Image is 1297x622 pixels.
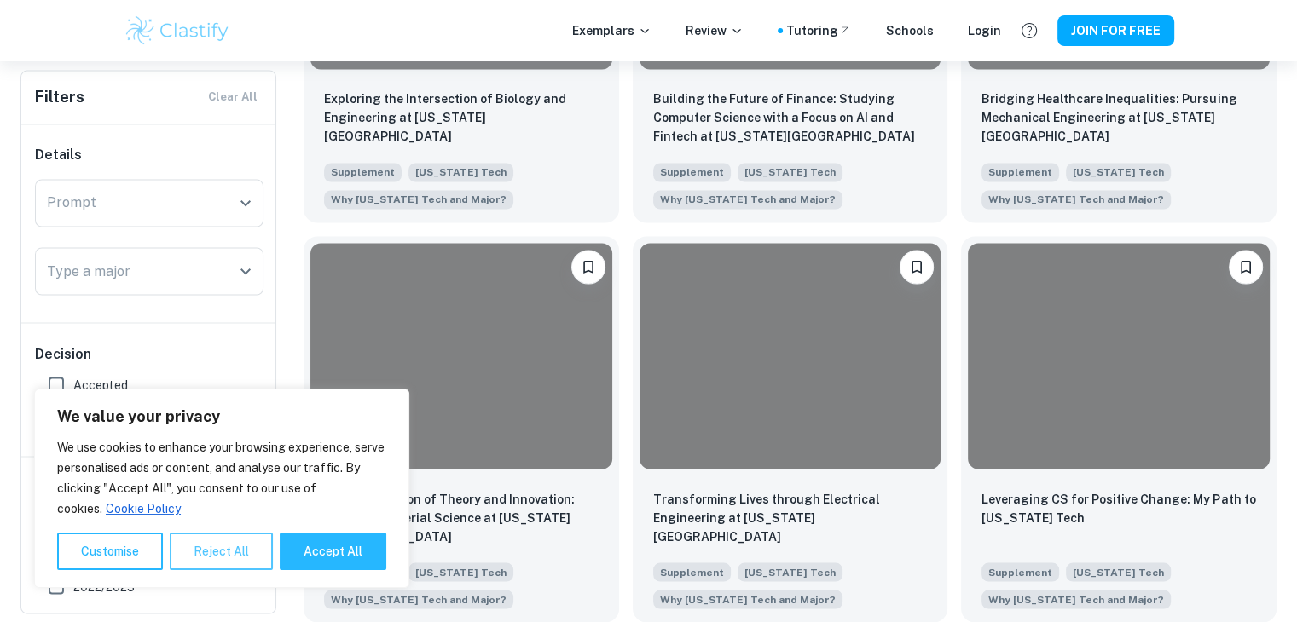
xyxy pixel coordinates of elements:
[653,562,731,581] span: Supplement
[900,250,934,284] button: Please log in to bookmark exemplars
[57,406,386,427] p: We value your privacy
[738,562,842,581] span: [US_STATE] Tech
[886,21,934,40] a: Schools
[35,343,263,364] h6: Decision
[324,588,513,608] span: Why do you want to study your chosen major, and why do you want to study that major at Georgia Tech?
[988,591,1164,607] span: Why [US_STATE] Tech and Major?
[1066,163,1171,181] span: [US_STATE] Tech
[738,163,842,181] span: [US_STATE] Tech
[105,501,182,516] a: Cookie Policy
[35,85,84,109] h6: Filters
[34,389,409,588] div: We value your privacy
[331,192,507,207] span: Why [US_STATE] Tech and Major?
[324,163,402,181] span: Supplement
[961,236,1277,622] a: Please log in to bookmark exemplarsLeveraging CS for Positive Change: My Path to Georgia TechSupp...
[981,163,1059,181] span: Supplement
[1066,562,1171,581] span: [US_STATE] Tech
[57,533,163,570] button: Customise
[234,259,258,283] button: Open
[1057,15,1174,46] button: JOIN FOR FREE
[324,489,599,545] p: The Intersection of Theory and Innovation: Pursuing Material Science at Georgia Tech
[653,89,928,146] p: Building the Future of Finance: Studying Computer Science with a Focus on AI and Fintech at Georg...
[981,588,1171,608] span: Why do you want to study your chosen major, and why do you want to study that major at Georgia Tech?
[653,163,731,181] span: Supplement
[324,188,513,209] span: Why do you want to study your chosen major, and why do you want to study that major at Georgia Tech?
[981,188,1171,209] span: Why do you want to study your chosen major, and why do you want to study that major at Georgia Tech?
[280,533,386,570] button: Accept All
[331,591,507,607] span: Why [US_STATE] Tech and Major?
[981,562,1059,581] span: Supplement
[968,21,1001,40] a: Login
[660,591,836,607] span: Why [US_STATE] Tech and Major?
[57,437,386,519] p: We use cookies to enhance your browsing experience, serve personalised ads or content, and analys...
[572,21,651,40] p: Exemplars
[124,14,232,48] img: Clastify logo
[653,188,842,209] span: Why do you want to study your chosen major, and why do you want to study that major at Georgia Tech?
[1015,16,1044,45] button: Help and Feedback
[633,236,948,622] a: Please log in to bookmark exemplarsTransforming Lives through Electrical Engineering at Georgia T...
[786,21,852,40] a: Tutoring
[981,489,1256,527] p: Leveraging CS for Positive Change: My Path to Georgia Tech
[660,192,836,207] span: Why [US_STATE] Tech and Major?
[73,375,128,394] span: Accepted
[304,236,619,622] a: Please log in to bookmark exemplarsThe Intersection of Theory and Innovation: Pursuing Material S...
[653,489,928,545] p: Transforming Lives through Electrical Engineering at Georgia Tech
[653,588,842,608] span: Why do you want to study your chosen major, and why do you want to study that major at Georgia Tech?
[170,533,273,570] button: Reject All
[571,250,605,284] button: Please log in to bookmark exemplars
[988,192,1164,207] span: Why [US_STATE] Tech and Major?
[408,562,513,581] span: [US_STATE] Tech
[1229,250,1263,284] button: Please log in to bookmark exemplars
[35,145,263,165] h6: Details
[324,89,599,146] p: Exploring the Intersection of Biology and Engineering at Georgia Tech
[981,89,1256,146] p: Bridging Healthcare Inequalities: Pursuing Mechanical Engineering at Georgia Tech
[686,21,744,40] p: Review
[234,191,258,215] button: Open
[408,163,513,181] span: [US_STATE] Tech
